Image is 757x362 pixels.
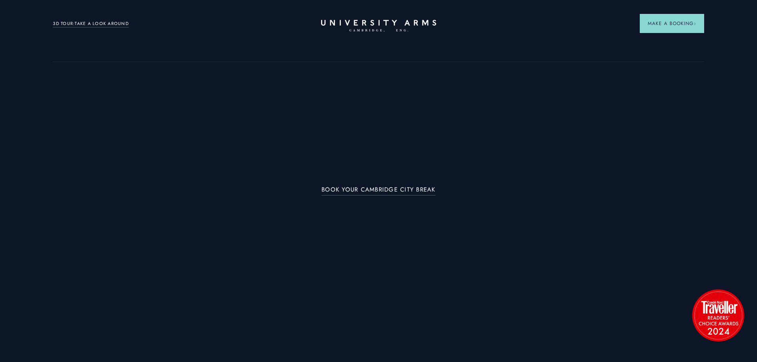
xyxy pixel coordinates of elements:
[321,186,436,196] a: BOOK YOUR CAMBRIDGE CITY BREAK
[321,20,436,32] a: Home
[648,20,696,27] span: Make a Booking
[693,22,696,25] img: Arrow icon
[53,20,129,27] a: 3D TOUR:TAKE A LOOK AROUND
[640,14,704,33] button: Make a BookingArrow icon
[688,285,748,345] img: image-2524eff8f0c5d55edbf694693304c4387916dea5-1501x1501-png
